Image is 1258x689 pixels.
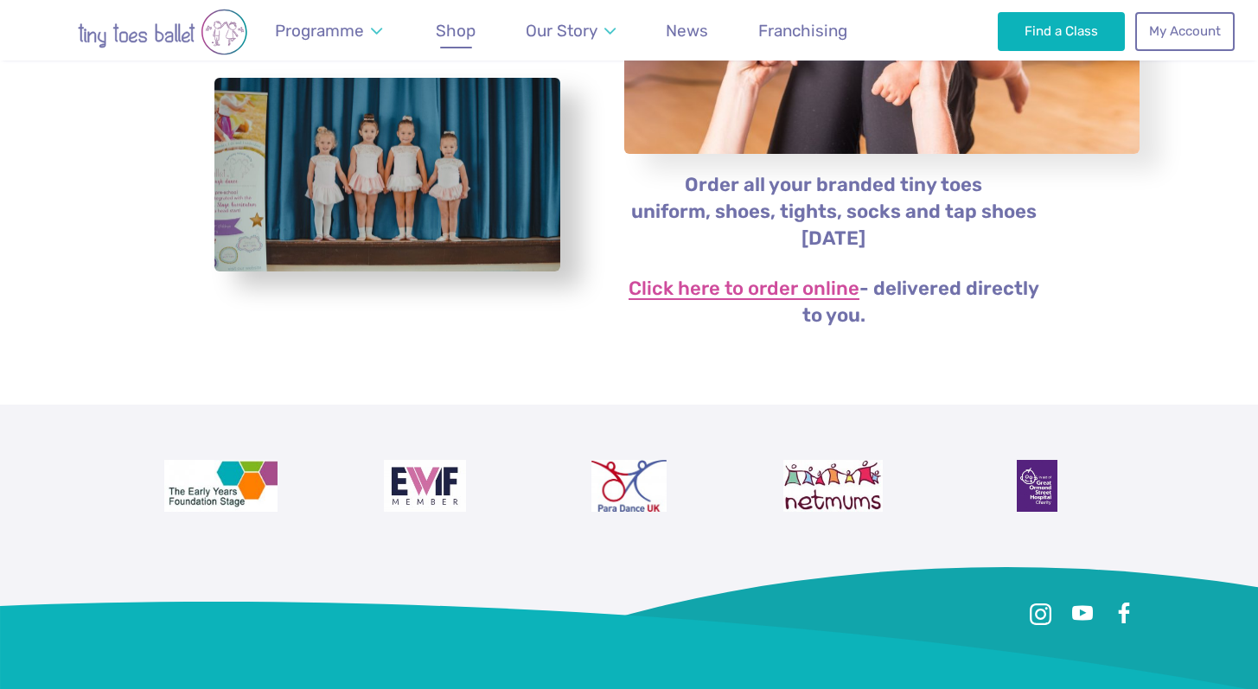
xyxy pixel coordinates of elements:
[214,78,560,272] a: View full-size image
[384,460,466,512] img: Encouraging Women Into Franchising
[436,21,476,41] span: Shop
[267,10,391,51] a: Programme
[164,460,278,512] img: The Early Years Foundation Stage
[658,10,717,51] a: News
[1135,12,1234,50] a: My Account
[1067,598,1098,629] a: Youtube
[24,9,301,55] img: tiny toes ballet
[275,21,364,41] span: Programme
[428,10,484,51] a: Shop
[750,10,856,51] a: Franchising
[666,21,708,41] span: News
[526,21,597,41] span: Our Story
[998,12,1125,50] a: Find a Class
[758,21,847,41] span: Franchising
[517,10,623,51] a: Our Story
[591,460,666,512] img: Para Dance UK
[623,276,1044,329] p: - delivered directly to you.
[1108,598,1140,629] a: Facebook
[1025,598,1057,629] a: Instagram
[629,279,859,300] a: Click here to order online
[623,172,1044,252] p: Order all your branded tiny toes uniform, shoes, tights, socks and tap shoes [DATE]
